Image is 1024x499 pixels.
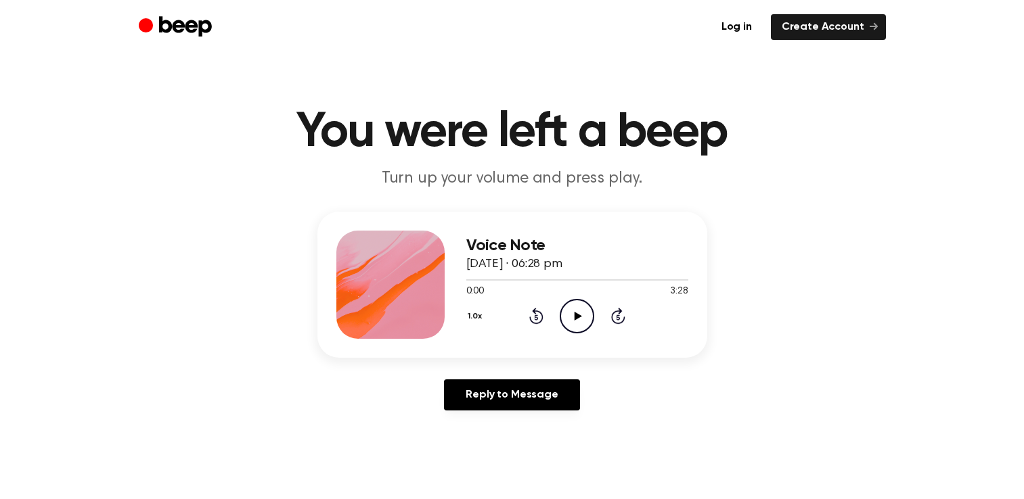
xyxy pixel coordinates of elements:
button: 1.0x [466,305,487,328]
a: Reply to Message [444,379,579,410]
a: Create Account [771,14,886,40]
h1: You were left a beep [166,108,859,157]
span: 0:00 [466,285,484,299]
p: Turn up your volume and press play. [252,168,772,190]
h3: Voice Note [466,237,688,255]
a: Beep [139,14,215,41]
span: 3:28 [670,285,688,299]
span: [DATE] · 06:28 pm [466,258,562,270]
a: Log in [711,14,763,40]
